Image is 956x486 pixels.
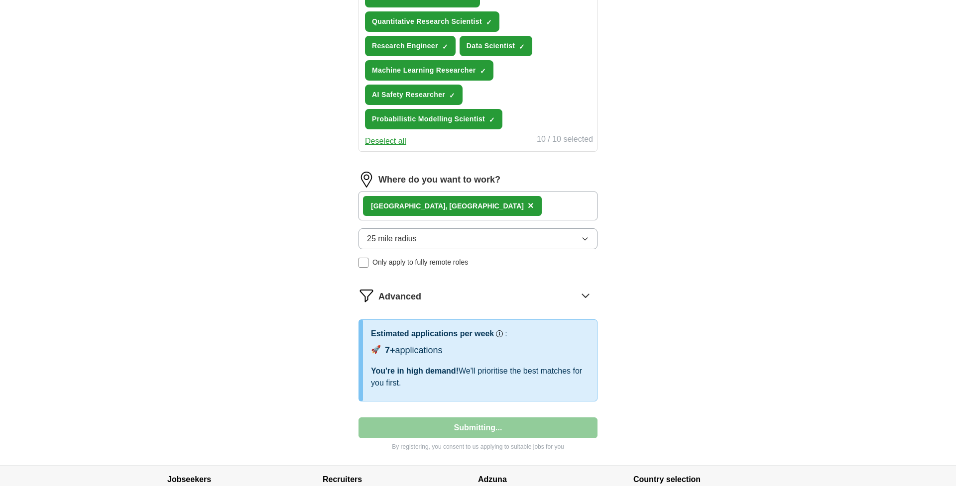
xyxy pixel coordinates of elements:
span: Probabilistic Modelling Scientist [372,114,485,124]
div: 10 / 10 selected [537,133,593,147]
button: Probabilistic Modelling Scientist✓ [365,109,502,129]
span: ✓ [442,43,448,51]
span: AI Safety Researcher [372,90,445,100]
span: Advanced [378,290,421,303]
button: Submitting... [358,417,597,438]
button: 25 mile radius [358,228,597,249]
span: Data Scientist [467,41,515,51]
span: ✓ [449,92,455,99]
h3: : [505,328,507,340]
span: You're in high demand! [371,367,459,375]
button: × [528,198,534,213]
button: Deselect all [365,135,406,147]
span: × [528,200,534,211]
label: Where do you want to work? [378,173,500,187]
div: [GEOGRAPHIC_DATA], [GEOGRAPHIC_DATA] [371,201,524,211]
span: ✓ [519,43,525,51]
h3: Estimated applications per week [371,328,494,340]
div: applications [385,344,443,357]
span: Machine Learning Researcher [372,65,476,76]
button: AI Safety Researcher✓ [365,85,463,105]
span: ✓ [486,18,492,26]
span: Only apply to fully remote roles [372,257,468,268]
input: Only apply to fully remote roles [358,258,368,268]
button: Machine Learning Researcher✓ [365,60,493,81]
span: ✓ [480,67,486,75]
span: Research Engineer [372,41,438,51]
img: filter [358,288,374,303]
div: We'll prioritise the best matches for you first. [371,365,589,389]
p: By registering, you consent to us applying to suitable jobs for you [358,442,597,451]
span: 25 mile radius [367,233,417,245]
button: Research Engineer✓ [365,36,456,56]
span: Quantitative Research Scientist [372,16,482,27]
button: Quantitative Research Scientist✓ [365,11,499,32]
span: 7+ [385,345,395,355]
img: location.png [358,172,374,188]
button: Data Scientist✓ [460,36,533,56]
span: ✓ [489,116,495,124]
span: 🚀 [371,344,381,356]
